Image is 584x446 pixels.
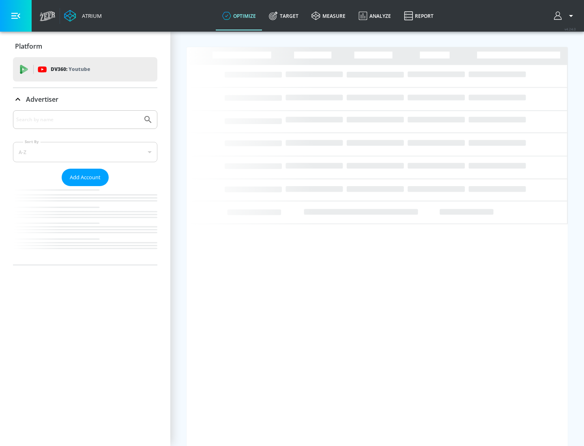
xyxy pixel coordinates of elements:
[13,110,157,265] div: Advertiser
[216,1,262,30] a: optimize
[13,88,157,111] div: Advertiser
[15,42,42,51] p: Platform
[13,142,157,162] div: A-Z
[13,186,157,265] nav: list of Advertiser
[70,173,101,182] span: Add Account
[13,35,157,58] div: Platform
[23,139,41,144] label: Sort By
[16,114,139,125] input: Search by name
[397,1,440,30] a: Report
[13,57,157,81] div: DV360: Youtube
[79,12,102,19] div: Atrium
[64,10,102,22] a: Atrium
[69,65,90,73] p: Youtube
[62,169,109,186] button: Add Account
[26,95,58,104] p: Advertiser
[262,1,305,30] a: Target
[352,1,397,30] a: Analyze
[51,65,90,74] p: DV360:
[565,27,576,31] span: v 4.24.0
[305,1,352,30] a: measure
